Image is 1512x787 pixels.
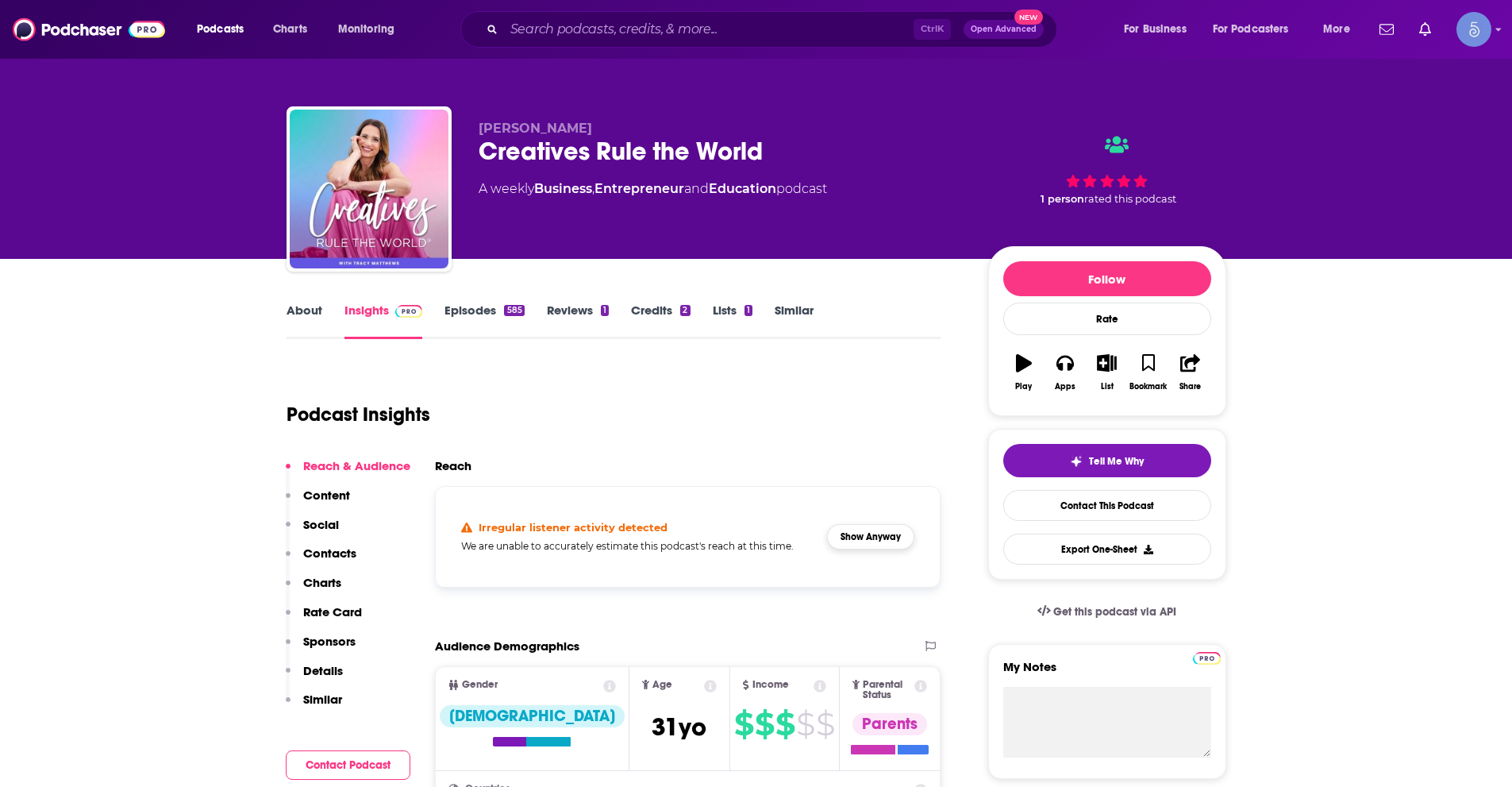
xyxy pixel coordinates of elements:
a: Lists1 [713,303,752,339]
div: Rate [1003,303,1211,335]
p: Contacts [303,546,356,561]
span: rated this podcast [1084,193,1176,205]
span: $ [734,712,753,737]
button: open menu [186,17,264,42]
span: Age [652,680,672,690]
button: open menu [327,17,415,42]
span: Parental Status [863,680,912,700]
button: open menu [1202,17,1312,42]
div: A weekly podcast [479,179,827,199]
button: Sponsors [286,634,356,663]
button: Follow [1003,261,1211,296]
span: For Business [1124,18,1187,41]
button: List [1086,344,1127,401]
span: Get this podcast via API [1053,605,1176,619]
a: Entrepreneur [594,181,684,196]
button: Apps [1045,344,1086,401]
span: Tell Me Why [1089,455,1144,468]
a: Get this podcast via API [1025,592,1190,631]
h2: Reach [435,458,471,473]
a: Reviews1 [547,303,609,339]
button: tell me why sparkleTell Me Why [1003,444,1211,477]
img: User Profile [1456,12,1491,47]
button: Charts [286,575,341,604]
a: Credits2 [631,303,690,339]
button: Details [286,663,343,692]
img: Podchaser Pro [395,305,423,318]
span: Podcasts [197,18,244,41]
span: For Podcasters [1213,18,1289,41]
button: Content [286,488,350,517]
a: About [287,303,322,339]
span: 1 person [1041,193,1084,205]
input: Search podcasts, credits, & more... [504,17,914,42]
span: Ctrl K [914,19,951,40]
p: Details [303,663,343,678]
div: 585 [504,305,524,316]
p: Content [303,488,350,503]
a: Business [534,181,592,196]
div: Parents [852,713,927,735]
p: Charts [303,575,341,590]
span: $ [816,712,834,737]
span: $ [775,712,794,737]
div: List [1101,382,1114,392]
a: Episodes585 [444,303,524,339]
div: 1 [601,305,609,316]
a: Charts [263,17,317,42]
div: 1 personrated this podcast [988,121,1226,219]
a: Show notifications dropdown [1373,16,1400,43]
img: Creatives Rule the World [290,110,448,268]
a: Education [709,181,776,196]
div: 1 [744,305,752,316]
a: InsightsPodchaser Pro [344,303,423,339]
a: Show notifications dropdown [1413,16,1437,43]
span: More [1323,18,1350,41]
button: open menu [1312,17,1370,42]
div: Search podcasts, credits, & more... [475,11,1072,48]
span: New [1014,10,1043,25]
p: Social [303,517,339,532]
button: Share [1169,344,1210,401]
button: Show Anyway [827,524,914,550]
div: Apps [1055,382,1075,392]
span: Income [752,680,789,690]
div: [DEMOGRAPHIC_DATA] [440,705,625,727]
span: Charts [273,18,307,41]
img: tell me why sparkle [1070,455,1083,468]
span: $ [796,712,814,737]
div: Bookmark [1129,382,1167,392]
button: Contact Podcast [286,750,410,780]
button: Similar [286,692,342,721]
h4: Irregular listener activity detected [479,521,668,534]
a: Contact This Podcast [1003,490,1211,521]
div: 2 [680,305,690,316]
button: Rate Card [286,604,362,634]
button: Social [286,517,339,546]
span: [PERSON_NAME] [479,121,592,136]
img: Podchaser Pro [1193,652,1221,665]
p: Rate Card [303,604,362,619]
button: Export One-Sheet [1003,534,1211,565]
img: Podchaser - Follow, Share and Rate Podcasts [13,14,165,44]
button: Reach & Audience [286,458,410,488]
button: Show profile menu [1456,12,1491,47]
a: Similar [775,303,814,339]
button: Open AdvancedNew [964,20,1044,39]
button: Play [1003,344,1045,401]
span: and [684,181,709,196]
h1: Podcast Insights [287,403,430,426]
p: Similar [303,692,342,707]
span: 31 yo [652,712,706,743]
div: Play [1015,382,1032,392]
span: $ [755,712,774,737]
h5: We are unable to accurately estimate this podcast's reach at this time. [461,540,815,552]
span: Monitoring [338,18,394,41]
span: , [592,181,594,196]
span: Gender [462,680,498,690]
button: Bookmark [1128,344,1169,401]
button: open menu [1113,17,1206,42]
span: Open Advanced [971,25,1037,33]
